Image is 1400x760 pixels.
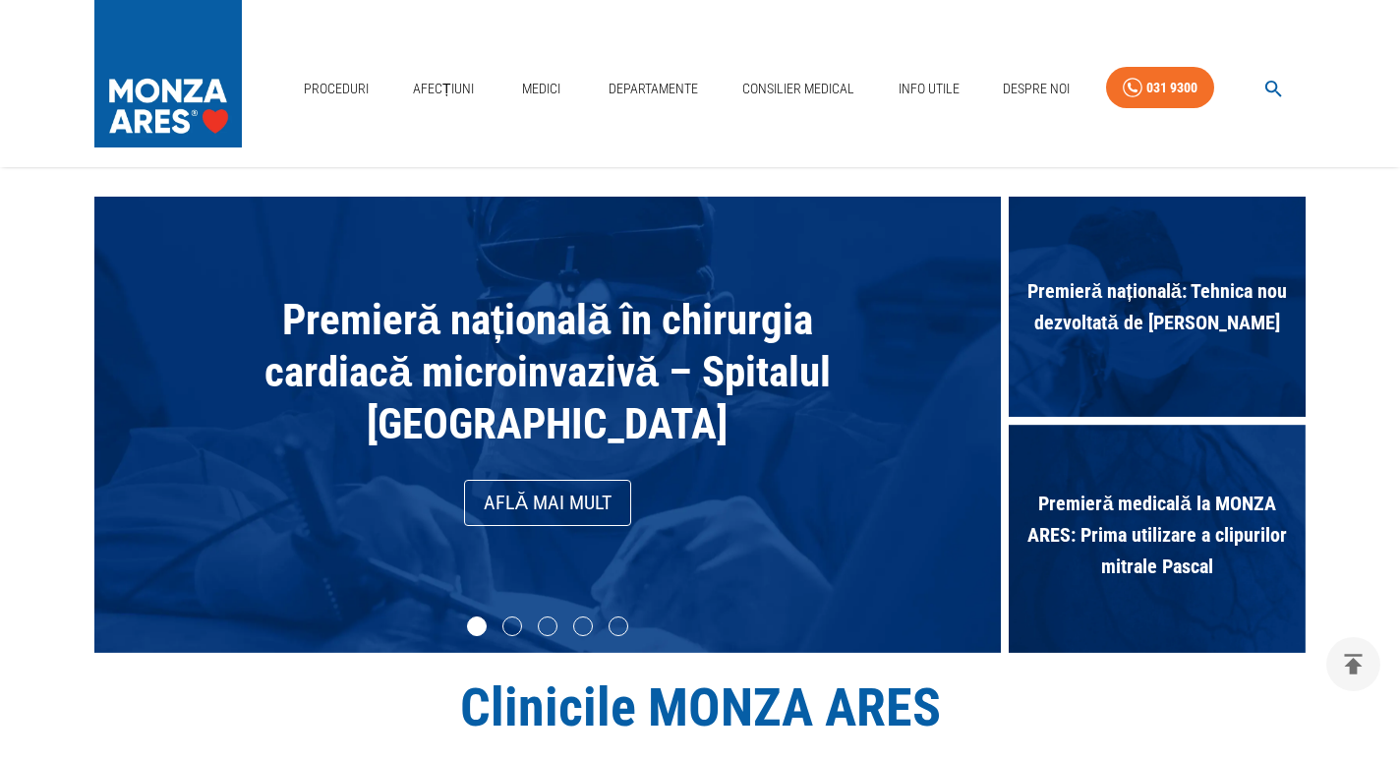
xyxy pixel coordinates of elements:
[1009,265,1306,348] span: Premieră națională: Tehnica nou dezvoltată de [PERSON_NAME]
[467,616,487,636] li: slide item 1
[1326,637,1380,691] button: delete
[734,69,862,109] a: Consilier Medical
[891,69,967,109] a: Info Utile
[296,69,377,109] a: Proceduri
[609,616,628,636] li: slide item 5
[1009,197,1306,425] div: Premieră națională: Tehnica nou dezvoltată de [PERSON_NAME]
[1146,76,1197,100] div: 031 9300
[601,69,706,109] a: Departamente
[94,676,1306,738] h1: Clinicile MONZA ARES
[405,69,482,109] a: Afecțiuni
[264,295,831,448] span: Premieră națională în chirurgia cardiacă microinvazivă – Spitalul [GEOGRAPHIC_DATA]
[502,616,522,636] li: slide item 2
[464,480,631,526] a: Află mai mult
[995,69,1078,109] a: Despre Noi
[1009,425,1306,653] div: Premieră medicală la MONZA ARES: Prima utilizare a clipurilor mitrale Pascal
[538,616,557,636] li: slide item 3
[1106,67,1214,109] a: 031 9300
[509,69,572,109] a: Medici
[573,616,593,636] li: slide item 4
[1009,478,1306,592] span: Premieră medicală la MONZA ARES: Prima utilizare a clipurilor mitrale Pascal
